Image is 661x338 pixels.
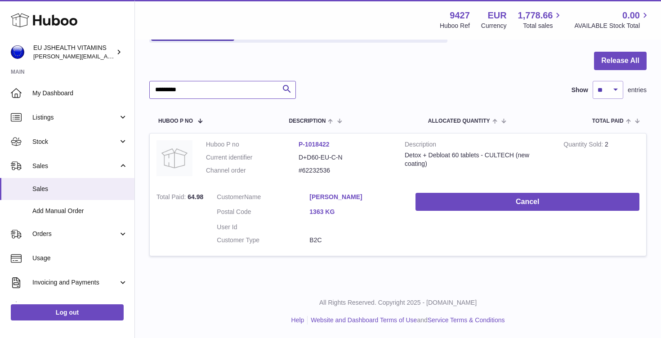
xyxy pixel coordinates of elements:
[574,9,650,30] a: 0.00 AVAILABLE Stock Total
[32,207,128,215] span: Add Manual Order
[142,298,654,307] p: All Rights Reserved. Copyright 2025 - [DOMAIN_NAME]
[518,9,563,30] a: 1,778.66 Total sales
[11,304,124,320] a: Log out
[32,278,118,287] span: Invoicing and Payments
[299,141,330,148] a: P-1018422
[217,193,309,204] dt: Name
[291,316,304,324] a: Help
[206,153,299,162] dt: Current identifier
[188,193,203,200] span: 64.98
[309,193,402,201] a: [PERSON_NAME]
[428,118,490,124] span: ALLOCATED Quantity
[217,223,309,231] dt: User Id
[311,316,417,324] a: Website and Dashboard Terms of Use
[217,193,244,200] span: Customer
[217,208,309,218] dt: Postal Code
[440,22,470,30] div: Huboo Ref
[574,22,650,30] span: AVAILABLE Stock Total
[32,230,118,238] span: Orders
[628,86,647,94] span: entries
[32,138,118,146] span: Stock
[217,236,309,245] dt: Customer Type
[405,151,550,168] div: Detox + Debloat 60 tablets - CULTECH (new coating)
[308,316,505,325] li: and
[32,162,118,170] span: Sales
[289,118,326,124] span: Description
[11,45,24,59] img: laura@jessicasepel.com
[309,208,402,216] a: 1363 KG
[450,9,470,22] strong: 9427
[206,140,299,149] dt: Huboo P no
[487,9,506,22] strong: EUR
[622,9,640,22] span: 0.00
[405,140,550,151] strong: Description
[309,236,402,245] dd: B2C
[428,316,505,324] a: Service Terms & Conditions
[156,193,188,203] strong: Total Paid
[557,133,646,186] td: 2
[206,166,299,175] dt: Channel order
[158,118,193,124] span: Huboo P no
[32,89,128,98] span: My Dashboard
[415,193,639,211] button: Cancel
[523,22,563,30] span: Total sales
[32,254,128,262] span: Usage
[33,53,180,60] span: [PERSON_NAME][EMAIL_ADDRESS][DOMAIN_NAME]
[32,113,118,122] span: Listings
[299,166,391,175] dd: #62232536
[518,9,553,22] span: 1,778.66
[33,44,114,61] div: EU JSHEALTH VITAMINS
[563,141,605,150] strong: Quantity Sold
[572,86,588,94] label: Show
[156,140,192,176] img: no-photo.jpg
[32,185,128,193] span: Sales
[481,22,507,30] div: Currency
[594,52,647,70] button: Release All
[592,118,624,124] span: Total paid
[299,153,391,162] dd: D+D60-EU-C-N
